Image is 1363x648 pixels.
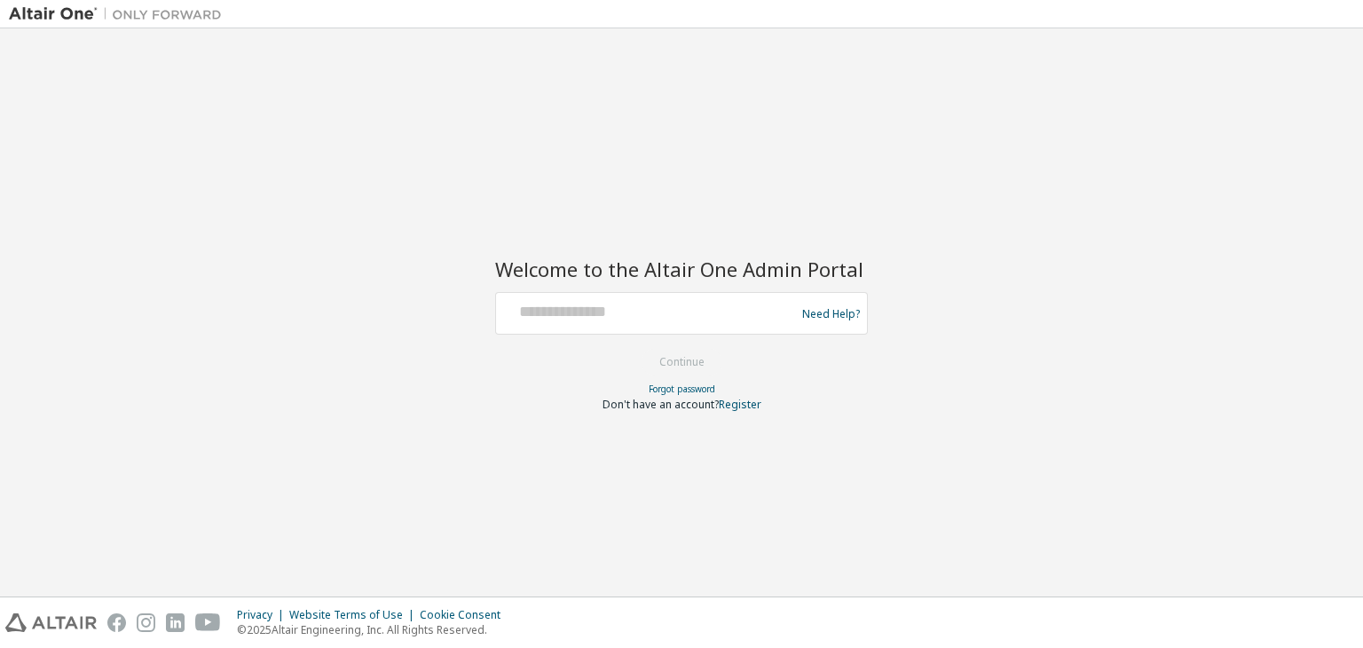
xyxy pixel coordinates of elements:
img: Altair One [9,5,231,23]
a: Need Help? [802,313,860,314]
img: facebook.svg [107,613,126,632]
div: Website Terms of Use [289,608,420,622]
div: Privacy [237,608,289,622]
span: Don't have an account? [603,397,719,412]
a: Register [719,397,761,412]
h2: Welcome to the Altair One Admin Portal [495,257,868,281]
img: altair_logo.svg [5,613,97,632]
img: youtube.svg [195,613,221,632]
img: linkedin.svg [166,613,185,632]
a: Forgot password [649,383,715,395]
img: instagram.svg [137,613,155,632]
p: © 2025 Altair Engineering, Inc. All Rights Reserved. [237,622,511,637]
div: Cookie Consent [420,608,511,622]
